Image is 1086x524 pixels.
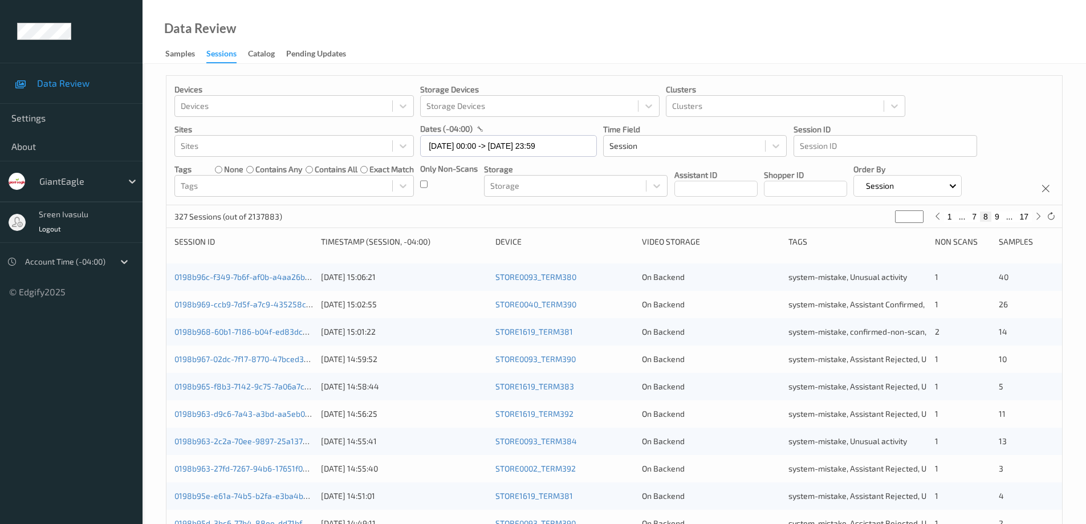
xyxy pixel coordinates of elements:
[788,409,978,419] span: system-mistake, Assistant Rejected, Unusual activity
[321,436,487,447] div: [DATE] 14:55:41
[495,491,573,501] a: STORE1619_TERM381
[286,48,346,62] div: Pending Updates
[420,84,660,95] p: Storage Devices
[999,272,1008,282] span: 40
[495,327,573,336] a: STORE1619_TERM381
[174,84,414,95] p: Devices
[321,236,487,247] div: Timestamp (Session, -04:00)
[174,272,329,282] a: 0198b96c-f349-7b6f-af0b-a4aa26b4e499
[794,124,977,135] p: Session ID
[935,354,938,364] span: 1
[935,436,938,446] span: 1
[495,409,573,419] a: STORE1619_TERM392
[999,354,1007,364] span: 10
[1016,212,1032,222] button: 17
[321,408,487,420] div: [DATE] 14:56:25
[165,46,206,62] a: Samples
[174,354,326,364] a: 0198b967-02dc-7f17-8770-47bced330ee1
[642,326,780,338] div: On Backend
[853,164,962,175] p: Order By
[999,409,1006,419] span: 11
[788,272,907,282] span: system-mistake, Unusual activity
[174,236,313,247] div: Session ID
[321,299,487,310] div: [DATE] 15:02:55
[642,436,780,447] div: On Backend
[224,164,243,175] label: none
[788,436,907,446] span: system-mistake, Unusual activity
[666,84,905,95] p: Clusters
[788,491,978,501] span: system-mistake, Assistant Rejected, Unusual activity
[495,236,634,247] div: Device
[935,327,939,336] span: 2
[642,236,780,247] div: Video Storage
[174,164,192,175] p: Tags
[174,327,329,336] a: 0198b968-60b1-7186-b04f-ed83dc4a9f90
[999,236,1054,247] div: Samples
[935,381,938,391] span: 1
[642,490,780,502] div: On Backend
[788,299,983,309] span: system-mistake, Assistant Confirmed, Unusual activity
[999,299,1008,309] span: 26
[788,381,978,391] span: system-mistake, Assistant Rejected, Unusual activity
[174,464,324,473] a: 0198b963-27fd-7267-94b6-17651f0c5c02
[991,212,1003,222] button: 9
[174,299,330,309] a: 0198b969-ccb9-7d5f-a7c9-435258cad88c
[495,436,577,446] a: STORE0093_TERM384
[248,48,275,62] div: Catalog
[642,354,780,365] div: On Backend
[642,271,780,283] div: On Backend
[674,169,758,181] p: Assistant ID
[495,464,576,473] a: STORE0002_TERM392
[495,381,574,391] a: STORE1619_TERM383
[642,408,780,420] div: On Backend
[174,409,331,419] a: 0198b963-d9c6-7a43-a3bd-aa5eb00e2501
[999,327,1007,336] span: 14
[495,272,576,282] a: STORE0093_TERM380
[369,164,414,175] label: exact match
[321,463,487,474] div: [DATE] 14:55:40
[788,354,978,364] span: system-mistake, Assistant Rejected, Unusual activity
[999,381,1003,391] span: 5
[935,491,938,501] span: 1
[165,48,195,62] div: Samples
[495,354,576,364] a: STORE0093_TERM390
[321,381,487,392] div: [DATE] 14:58:44
[286,46,357,62] a: Pending Updates
[935,236,990,247] div: Non Scans
[944,212,955,222] button: 1
[603,124,787,135] p: Time Field
[642,299,780,310] div: On Backend
[321,490,487,502] div: [DATE] 14:51:01
[935,409,938,419] span: 1
[642,463,780,474] div: On Backend
[321,354,487,365] div: [DATE] 14:59:52
[206,46,248,63] a: Sessions
[174,124,414,135] p: Sites
[321,326,487,338] div: [DATE] 15:01:22
[642,381,780,392] div: On Backend
[788,236,927,247] div: Tags
[174,381,327,391] a: 0198b965-f8b3-7142-9c75-7a06a7cec4a6
[935,464,938,473] span: 1
[420,123,473,135] p: dates (-04:00)
[321,271,487,283] div: [DATE] 15:06:21
[999,464,1003,473] span: 3
[174,491,330,501] a: 0198b95e-e61a-74b5-b2fa-e3ba4b03e61d
[764,169,847,181] p: Shopper ID
[935,299,938,309] span: 1
[862,180,898,192] p: Session
[955,212,969,222] button: ...
[420,163,478,174] p: Only Non-Scans
[788,464,978,473] span: system-mistake, Assistant Rejected, Unusual activity
[999,436,1007,446] span: 13
[248,46,286,62] a: Catalog
[1003,212,1016,222] button: ...
[164,23,236,34] div: Data Review
[206,48,237,63] div: Sessions
[315,164,357,175] label: contains all
[495,299,576,309] a: STORE0040_TERM390
[174,211,282,222] p: 327 Sessions (out of 2137883)
[999,491,1004,501] span: 4
[969,212,980,222] button: 7
[174,436,330,446] a: 0198b963-2c2a-70ee-9897-25a137b08765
